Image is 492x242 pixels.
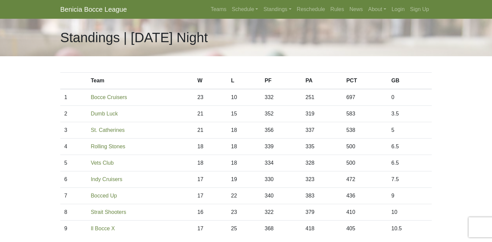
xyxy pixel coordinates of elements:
[193,221,227,237] td: 17
[227,221,261,237] td: 25
[261,155,302,171] td: 334
[389,3,407,16] a: Login
[91,127,125,133] a: St. Catherines
[261,188,302,204] td: 340
[227,73,261,89] th: L
[387,221,432,237] td: 10.5
[227,139,261,155] td: 18
[302,204,342,221] td: 379
[407,3,432,16] a: Sign Up
[342,188,388,204] td: 436
[302,106,342,122] td: 319
[208,3,229,16] a: Teams
[302,139,342,155] td: 335
[60,188,87,204] td: 7
[261,122,302,139] td: 356
[60,155,87,171] td: 5
[302,122,342,139] td: 337
[261,73,302,89] th: PF
[342,122,388,139] td: 538
[387,106,432,122] td: 3.5
[302,188,342,204] td: 383
[261,89,302,106] td: 332
[193,73,227,89] th: W
[342,155,388,171] td: 500
[193,204,227,221] td: 16
[227,122,261,139] td: 18
[193,106,227,122] td: 21
[87,73,193,89] th: Team
[342,139,388,155] td: 500
[227,89,261,106] td: 10
[193,171,227,188] td: 17
[60,204,87,221] td: 8
[261,221,302,237] td: 368
[60,221,87,237] td: 9
[91,144,125,149] a: Rolling Stones
[302,89,342,106] td: 251
[342,73,388,89] th: PCT
[60,106,87,122] td: 2
[227,204,261,221] td: 23
[261,171,302,188] td: 330
[227,155,261,171] td: 18
[342,221,388,237] td: 405
[229,3,261,16] a: Schedule
[302,221,342,237] td: 418
[193,188,227,204] td: 17
[91,160,113,166] a: Vets Club
[227,188,261,204] td: 22
[193,122,227,139] td: 21
[342,204,388,221] td: 410
[60,139,87,155] td: 4
[91,111,118,116] a: Dumb Luck
[91,193,117,198] a: Bocced Up
[365,3,389,16] a: About
[227,106,261,122] td: 15
[193,155,227,171] td: 18
[261,139,302,155] td: 339
[387,89,432,106] td: 0
[91,209,126,215] a: Strait Shooters
[387,204,432,221] td: 10
[60,122,87,139] td: 3
[193,89,227,106] td: 23
[328,3,347,16] a: Rules
[91,226,115,231] a: Il Bocce X
[227,171,261,188] td: 19
[387,188,432,204] td: 9
[302,73,342,89] th: PA
[193,139,227,155] td: 18
[302,171,342,188] td: 323
[91,94,127,100] a: Bocce Cruisers
[387,139,432,155] td: 6.5
[387,155,432,171] td: 6.5
[60,171,87,188] td: 6
[342,106,388,122] td: 583
[342,171,388,188] td: 472
[261,204,302,221] td: 322
[302,155,342,171] td: 328
[387,122,432,139] td: 5
[294,3,328,16] a: Reschedule
[60,29,208,46] h1: Standings | [DATE] Night
[342,89,388,106] td: 697
[261,106,302,122] td: 352
[60,3,127,16] a: Benicia Bocce League
[387,171,432,188] td: 7.5
[261,3,294,16] a: Standings
[60,89,87,106] td: 1
[387,73,432,89] th: GB
[91,176,122,182] a: Indy Cruisers
[347,3,365,16] a: News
